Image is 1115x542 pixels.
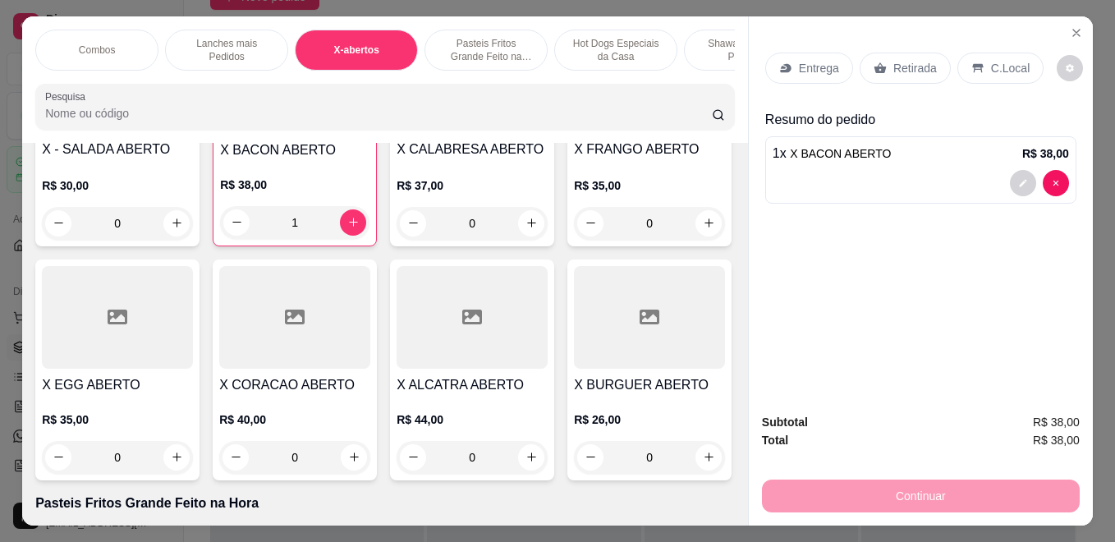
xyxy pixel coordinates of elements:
span: R$ 38,00 [1033,431,1080,449]
p: R$ 38,00 [1022,145,1069,162]
h4: X ALCATRA ABERTO [397,375,548,395]
h4: X CALABRESA ABERTO [397,140,548,159]
p: Combos [79,44,116,57]
p: Pasteis Fritos Grande Feito na Hora [35,494,735,513]
p: R$ 40,00 [219,411,370,428]
p: 1 x [773,144,892,163]
p: C.Local [991,60,1030,76]
h4: X CORACAO ABERTO [219,375,370,395]
h4: X - SALADA ABERTO [42,140,193,159]
p: Retirada [893,60,937,76]
p: R$ 30,00 [42,177,193,194]
button: Close [1063,20,1090,46]
span: X BACON ABERTO [790,147,891,160]
h4: X BURGUER ABERTO [574,375,725,395]
p: R$ 35,00 [574,177,725,194]
strong: Total [762,434,788,447]
p: Shawarmas mais Pedidos [698,37,793,63]
p: R$ 38,00 [220,177,369,193]
p: Resumo do pedido [765,110,1076,130]
button: decrease-product-quantity [1057,55,1083,81]
p: R$ 44,00 [397,411,548,428]
button: decrease-product-quantity [1043,170,1069,196]
p: X-abertos [333,44,379,57]
p: Pasteis Fritos Grande Feito na Hora [438,37,534,63]
p: R$ 26,00 [574,411,725,428]
p: Lanches mais Pedidos [179,37,274,63]
h4: X EGG ABERTO [42,375,193,395]
p: R$ 35,00 [42,411,193,428]
strong: Subtotal [762,416,808,429]
p: Hot Dogs Especiais da Casa [568,37,663,63]
h4: X FRANGO ABERTO [574,140,725,159]
h4: X BACON ABERTO [220,140,369,160]
button: decrease-product-quantity [1010,170,1036,196]
label: Pesquisa [45,90,91,103]
p: Entrega [799,60,839,76]
span: R$ 38,00 [1033,413,1080,431]
p: R$ 37,00 [397,177,548,194]
input: Pesquisa [45,105,712,122]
